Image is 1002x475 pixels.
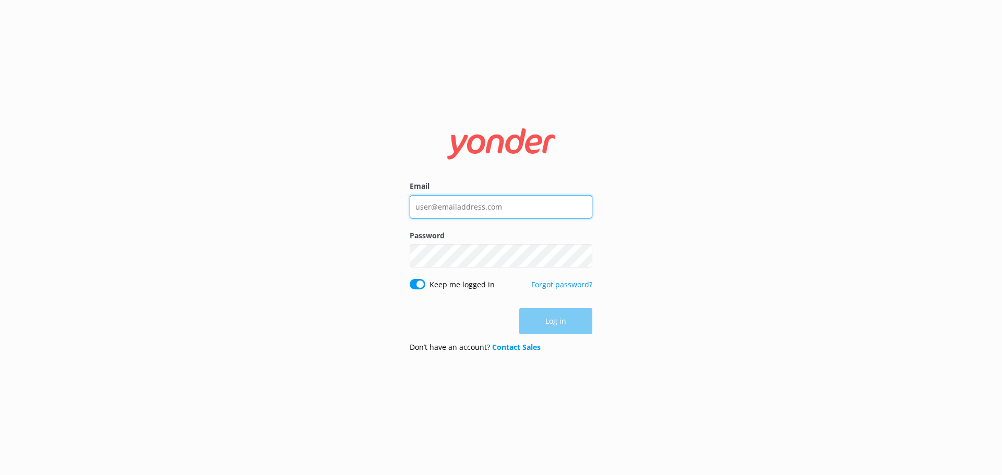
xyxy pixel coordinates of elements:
[410,230,592,241] label: Password
[571,246,592,266] button: Show password
[410,180,592,192] label: Email
[430,279,495,290] label: Keep me logged in
[410,195,592,218] input: user@emailaddress.com
[410,342,541,353] p: Don’t have an account?
[531,279,592,289] a: Forgot password?
[492,342,541,352] a: Contact Sales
